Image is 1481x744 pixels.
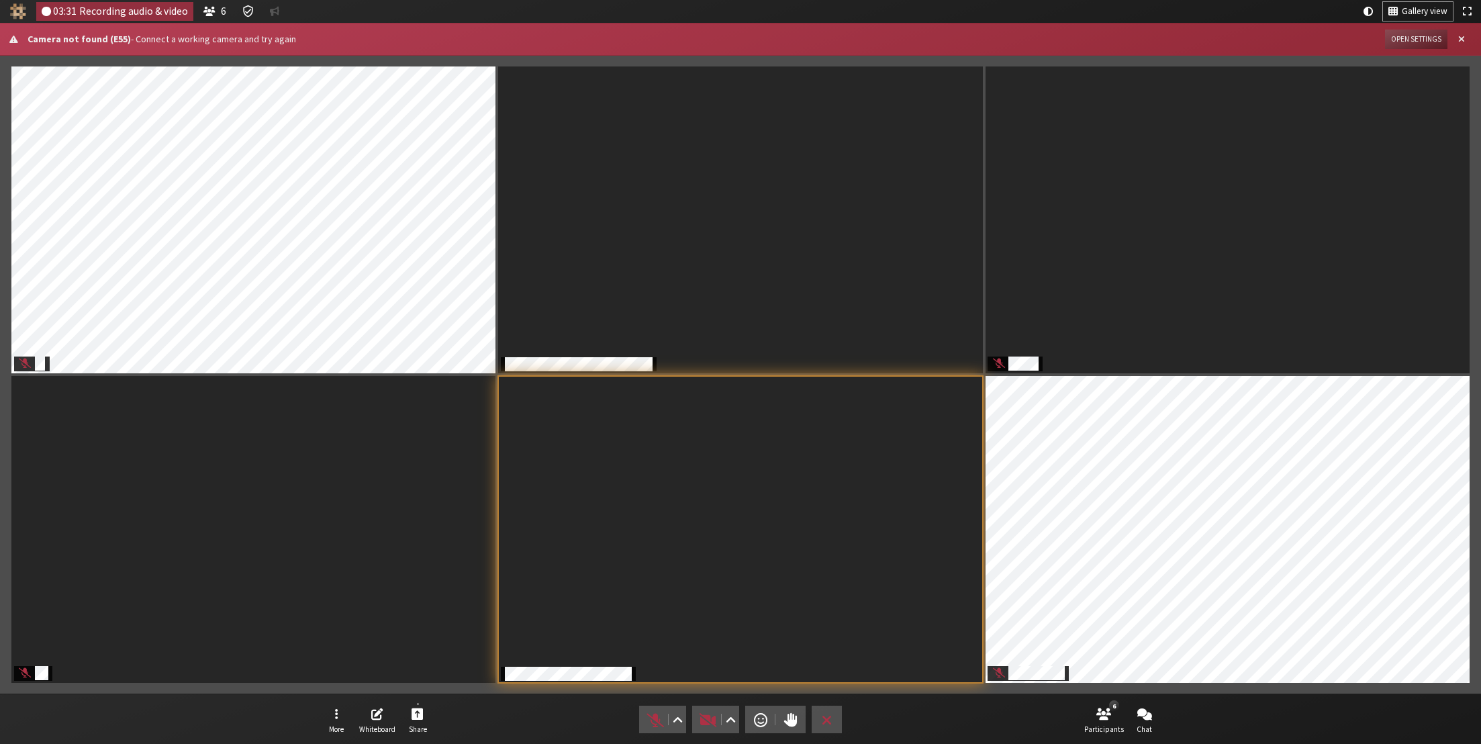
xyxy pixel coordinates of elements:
button: Close alert [1452,30,1472,49]
button: Start sharing [399,702,436,738]
div: Meeting details Encryption enabled [236,2,260,21]
span: Recording audio & video [79,5,188,17]
button: Start video (⌘+Shift+V) [692,706,739,733]
span: Gallery view [1402,7,1447,17]
button: Change layout [1383,2,1453,21]
button: Leave meeting [812,706,842,733]
div: 6 [1109,700,1119,711]
button: Using system theme [1358,2,1378,21]
button: Unmute (⌘+Shift+A) [639,706,686,733]
div: - Connect a working camera and try again [28,32,1376,46]
button: Conversation [265,2,285,21]
span: Share [409,725,427,733]
button: Video setting [722,706,739,733]
span: Whiteboard [359,725,395,733]
span: 6 [221,5,226,17]
button: Open shared whiteboard [359,702,396,738]
strong: Camera not found (E55) [28,33,131,45]
button: Raise hand [775,706,806,733]
div: Audio & video [36,2,194,21]
span: More [329,725,344,733]
button: Open settings [1385,30,1447,49]
button: Open participant list [1085,702,1122,738]
button: Fullscreen [1458,2,1476,21]
button: Open participant list [198,2,232,21]
button: Audio settings [669,706,685,733]
span: 03:31 [53,5,77,17]
span: Participants [1084,725,1124,733]
button: Open chat [1126,702,1163,738]
button: Send a reaction [745,706,775,733]
span: Chat [1137,725,1152,733]
button: Open menu [318,702,355,738]
img: Iotum [10,3,26,19]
